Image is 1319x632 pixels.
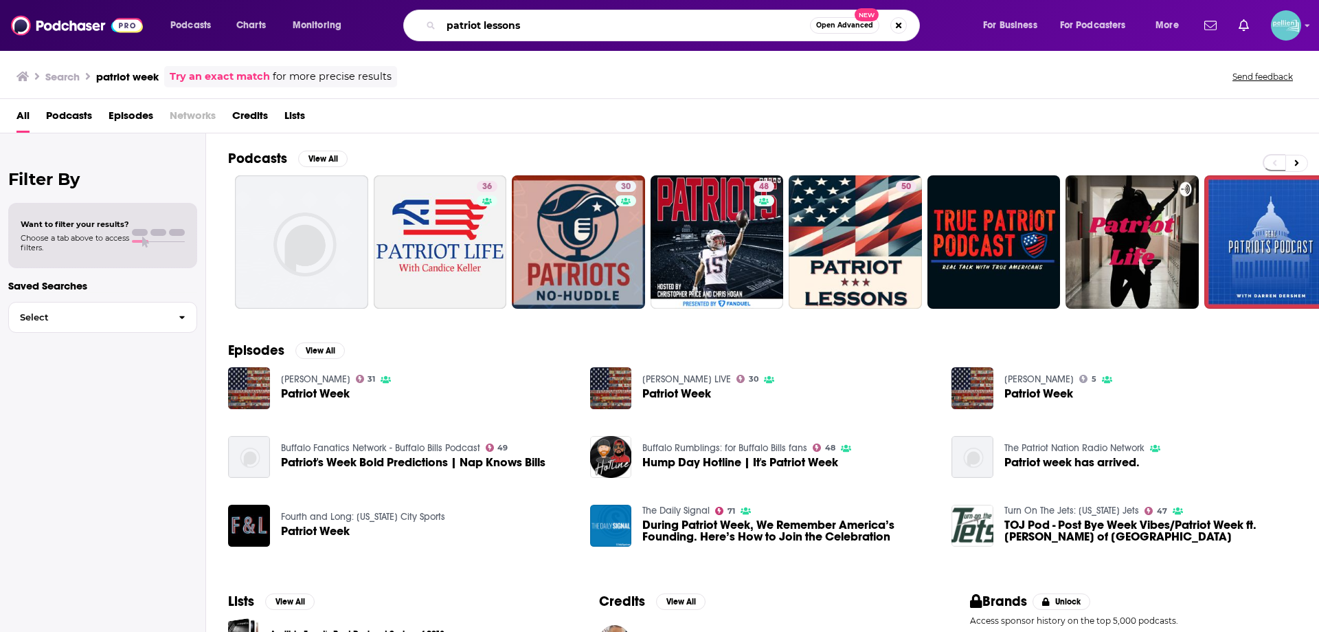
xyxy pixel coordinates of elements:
span: For Podcasters [1060,16,1126,35]
a: Charles Moscowitz LIVE [642,373,731,385]
span: 31 [368,376,375,382]
span: Patriot Week [1004,388,1073,400]
a: PodcastsView All [228,150,348,167]
span: Open Advanced [816,22,873,29]
img: During Patriot Week, We Remember America’s Founding. Here’s How to Join the Celebration [590,505,632,547]
span: Choose a tab above to access filters. [21,233,129,252]
a: Patriot Week [281,525,350,537]
span: Monitoring [293,16,341,35]
img: Patriot Week [951,367,993,409]
a: 50 [789,175,922,309]
span: More [1155,16,1179,35]
a: During Patriot Week, We Remember America’s Founding. Here’s How to Join the Celebration [642,519,935,543]
a: The Patriot Nation Radio Network [1004,442,1145,454]
a: CreditsView All [599,593,706,610]
button: Send feedback [1228,71,1297,83]
button: open menu [161,14,229,36]
a: 48 [813,444,835,452]
img: Patriot week has arrived. [951,436,993,478]
a: Buffalo Fanatics Network - Buffalo Bills Podcast [281,442,480,454]
a: TOJ Pod - Post Bye Week Vibes/Patriot Week ft. Joe Caporoso of Badlands [1004,519,1297,543]
a: 49 [486,444,508,452]
button: open menu [1146,14,1196,36]
a: Credits [232,105,268,133]
a: Show notifications dropdown [1233,14,1254,37]
div: Search podcasts, credits, & more... [416,10,933,41]
a: Patriot's Week Bold Predictions | Nap Knows Bills [228,436,270,478]
a: Hump Day Hotline | It's Patriot Week [642,457,838,468]
a: EpisodesView All [228,342,345,359]
a: Charles Moscowitz [1004,373,1074,385]
h3: patriot week [96,70,159,83]
span: TOJ Pod - Post Bye Week Vibes/Patriot Week ft. [PERSON_NAME] of [GEOGRAPHIC_DATA] [1004,519,1297,543]
button: open menu [283,14,359,36]
button: Show profile menu [1271,10,1301,41]
span: Charts [236,16,266,35]
button: View All [298,151,348,167]
h2: Filter By [8,169,197,189]
button: View All [295,342,345,359]
a: Patriot week has arrived. [1004,457,1140,468]
a: 36 [477,181,497,192]
a: Turn On The Jets: New York Jets [1004,505,1139,516]
h2: Credits [599,593,645,610]
a: Episodes [109,105,153,133]
a: 50 [896,181,916,192]
a: 48 [754,181,774,192]
a: 30 [616,181,636,192]
a: 36 [374,175,507,309]
h2: Lists [228,593,254,610]
img: Hump Day Hotline | It's Patriot Week [590,436,632,478]
span: Patriot's Week Bold Predictions | Nap Knows Bills [281,457,545,468]
h2: Podcasts [228,150,287,167]
a: Patriot Week [281,388,350,400]
h2: Episodes [228,342,284,359]
a: Lists [284,105,305,133]
a: ListsView All [228,593,315,610]
span: All [16,105,30,133]
span: Logged in as JessicaPellien [1271,10,1301,41]
a: Show notifications dropdown [1199,14,1222,37]
img: Podchaser - Follow, Share and Rate Podcasts [11,12,143,39]
span: 5 [1092,376,1096,382]
a: Podcasts [46,105,92,133]
a: 30 [512,175,645,309]
span: New [855,8,879,21]
h2: Brands [970,593,1027,610]
span: 30 [749,376,758,382]
a: 31 [356,375,376,383]
img: TOJ Pod - Post Bye Week Vibes/Patriot Week ft. Joe Caporoso of Badlands [951,505,993,547]
img: Patriot Week [590,367,632,409]
a: 30 [736,375,758,383]
a: Charts [227,14,274,36]
span: Patriot Week [642,388,711,400]
a: Patriot Week [228,505,270,547]
input: Search podcasts, credits, & more... [441,14,810,36]
button: View All [656,593,706,610]
button: open menu [973,14,1055,36]
a: 5 [1079,375,1096,383]
a: 47 [1145,507,1167,515]
span: 47 [1157,508,1167,514]
span: 48 [759,180,769,194]
button: open menu [1051,14,1146,36]
img: User Profile [1271,10,1301,41]
button: Unlock [1033,593,1091,610]
span: 71 [728,508,735,514]
span: Podcasts [170,16,211,35]
a: Fourth and Long: Kansas City Sports [281,511,445,523]
a: Patriot Week [228,367,270,409]
span: 49 [497,445,508,451]
span: 50 [901,180,911,194]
